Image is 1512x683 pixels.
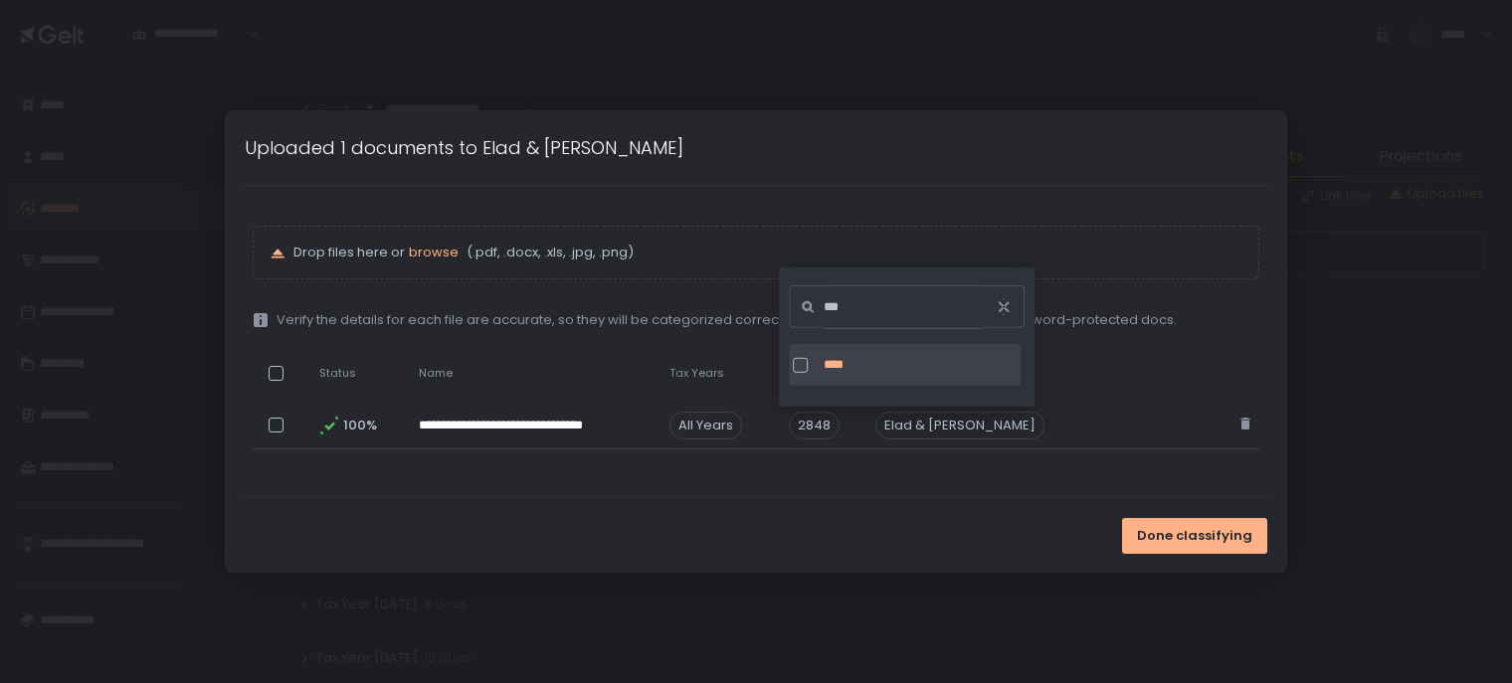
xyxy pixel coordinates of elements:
span: Status [319,366,356,381]
span: (.pdf, .docx, .xls, .jpg, .png) [463,244,634,261]
span: browse [409,243,459,261]
span: Tax Years [669,366,724,381]
span: Done classifying [1137,527,1252,545]
h1: Uploaded 1 documents to Elad & [PERSON_NAME] [245,134,683,161]
button: Done classifying [1122,518,1267,554]
button: browse [409,244,459,261]
span: All Years [669,412,742,439]
div: 2848 [789,412,840,439]
span: 100% [343,417,375,434]
p: Drop files here or [293,244,1242,261]
div: Elad & [PERSON_NAME] [875,412,1044,439]
span: Name [419,366,453,381]
span: Verify the details for each file are accurate, so they will be categorized correctly and your tea... [277,311,1177,329]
